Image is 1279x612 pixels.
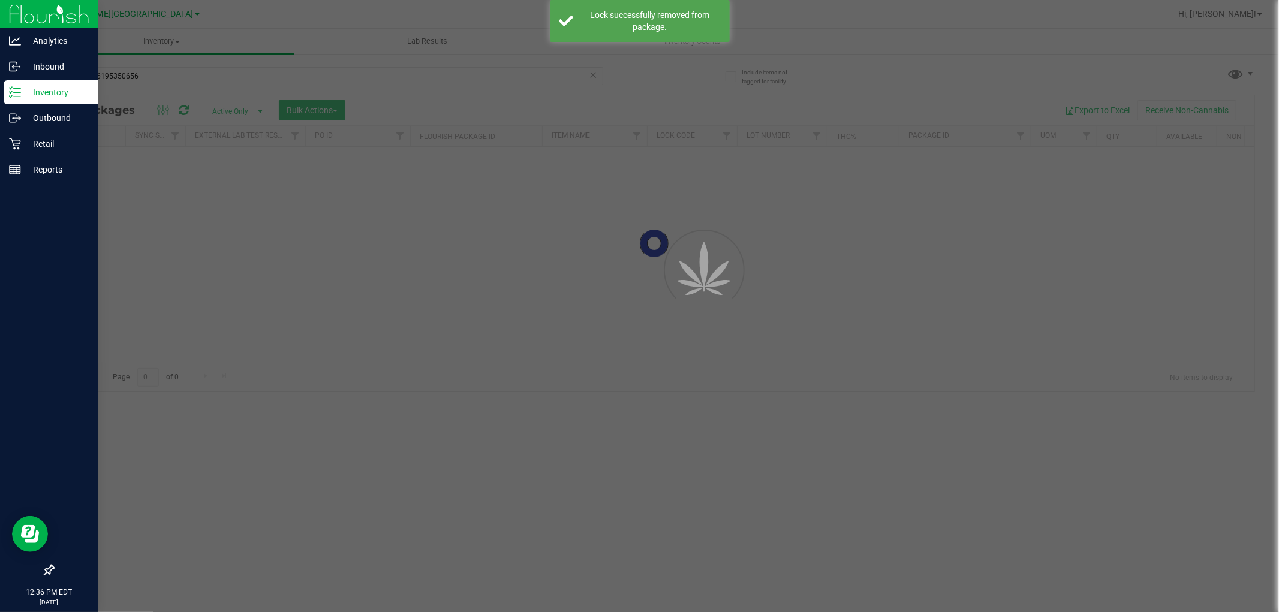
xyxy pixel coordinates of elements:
[21,59,93,74] p: Inbound
[9,61,21,73] inline-svg: Inbound
[21,85,93,100] p: Inventory
[21,111,93,125] p: Outbound
[9,138,21,150] inline-svg: Retail
[21,162,93,177] p: Reports
[5,587,93,598] p: 12:36 PM EDT
[9,35,21,47] inline-svg: Analytics
[21,34,93,48] p: Analytics
[9,164,21,176] inline-svg: Reports
[21,137,93,151] p: Retail
[580,9,721,33] div: Lock successfully removed from package.
[9,86,21,98] inline-svg: Inventory
[5,598,93,607] p: [DATE]
[9,112,21,124] inline-svg: Outbound
[12,516,48,552] iframe: Resource center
